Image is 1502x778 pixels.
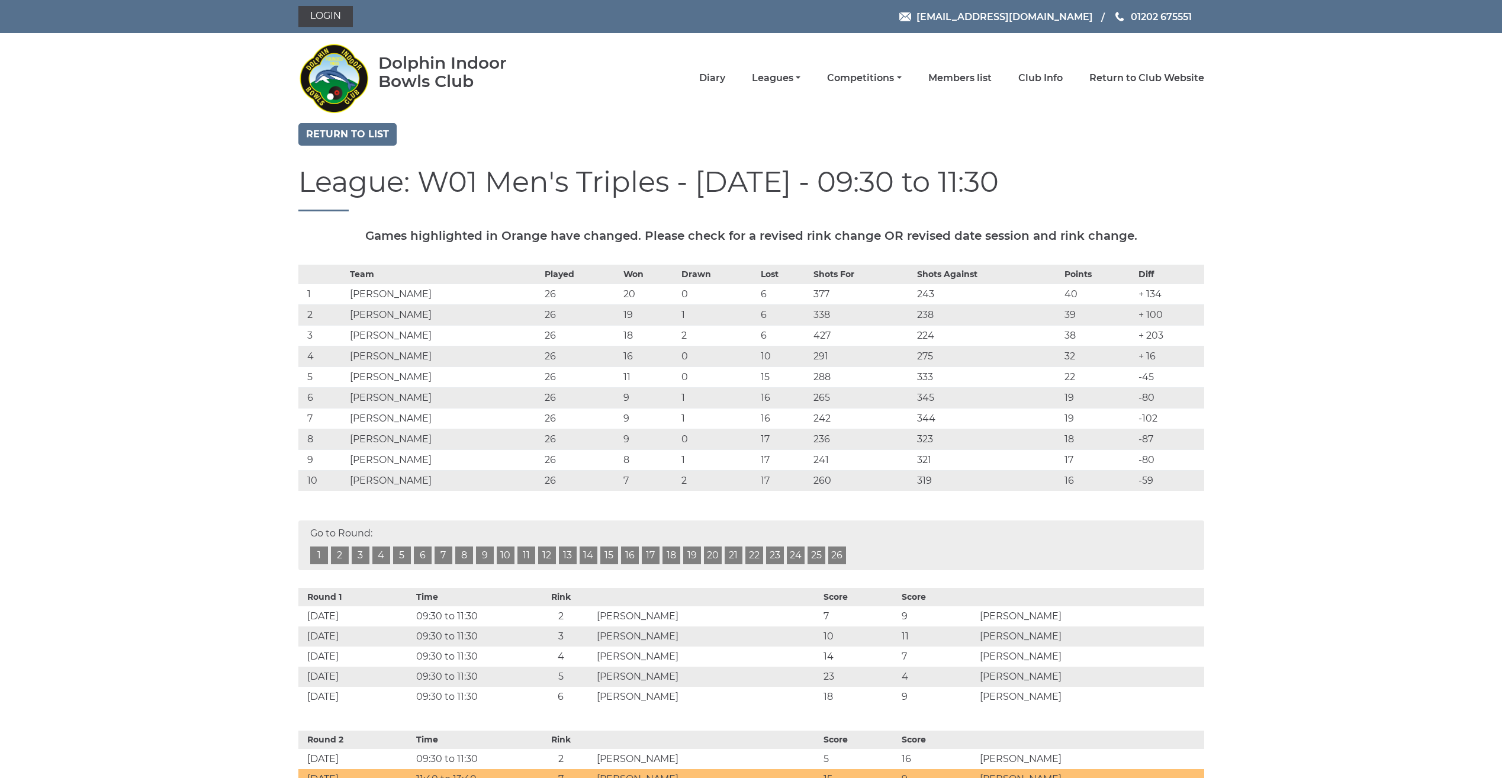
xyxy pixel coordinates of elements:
[528,588,594,606] th: Rink
[393,546,411,564] a: 5
[821,687,899,707] td: 18
[678,470,757,491] td: 2
[1136,387,1204,408] td: -80
[642,546,660,564] a: 17
[1136,284,1204,304] td: + 134
[766,546,784,564] a: 23
[914,367,1062,387] td: 333
[542,449,620,470] td: 26
[621,546,639,564] a: 16
[914,284,1062,304] td: 243
[298,123,397,146] a: Return to list
[821,606,899,626] td: 7
[810,367,915,387] td: 288
[347,346,542,367] td: [PERSON_NAME]
[977,667,1204,687] td: [PERSON_NAME]
[538,546,556,564] a: 12
[899,667,977,687] td: 4
[594,626,821,647] td: [PERSON_NAME]
[810,265,915,284] th: Shots For
[620,265,678,284] th: Won
[758,325,810,346] td: 6
[413,749,528,769] td: 09:30 to 11:30
[298,626,413,647] td: [DATE]
[678,265,757,284] th: Drawn
[1062,304,1136,325] td: 39
[1136,325,1204,346] td: + 203
[758,387,810,408] td: 16
[594,667,821,687] td: [PERSON_NAME]
[310,546,328,564] a: 1
[620,284,678,304] td: 20
[1136,346,1204,367] td: + 16
[600,546,618,564] a: 15
[476,546,494,564] a: 9
[298,749,413,769] td: [DATE]
[821,588,899,606] th: Score
[899,588,977,606] th: Score
[1136,449,1204,470] td: -80
[914,470,1062,491] td: 319
[528,749,594,769] td: 2
[298,606,413,626] td: [DATE]
[455,546,473,564] a: 8
[810,325,915,346] td: 427
[1062,346,1136,367] td: 32
[1089,72,1204,85] a: Return to Club Website
[914,346,1062,367] td: 275
[580,546,597,564] a: 14
[899,626,977,647] td: 11
[808,546,825,564] a: 25
[821,647,899,667] td: 14
[1062,367,1136,387] td: 22
[528,687,594,707] td: 6
[298,470,347,491] td: 10
[413,606,528,626] td: 09:30 to 11:30
[298,346,347,367] td: 4
[1062,408,1136,429] td: 19
[298,520,1204,570] div: Go to Round:
[977,647,1204,667] td: [PERSON_NAME]
[683,546,701,564] a: 19
[810,429,915,449] td: 236
[594,749,821,769] td: [PERSON_NAME]
[662,546,680,564] a: 18
[542,325,620,346] td: 26
[899,749,977,769] td: 16
[620,325,678,346] td: 18
[372,546,390,564] a: 4
[758,265,810,284] th: Lost
[413,667,528,687] td: 09:30 to 11:30
[542,265,620,284] th: Played
[594,647,821,667] td: [PERSON_NAME]
[678,367,757,387] td: 0
[758,429,810,449] td: 17
[821,667,899,687] td: 23
[1062,284,1136,304] td: 40
[821,749,899,769] td: 5
[542,346,620,367] td: 26
[517,546,535,564] a: 11
[347,449,542,470] td: [PERSON_NAME]
[899,647,977,667] td: 7
[1062,265,1136,284] th: Points
[528,606,594,626] td: 2
[298,647,413,667] td: [DATE]
[594,687,821,707] td: [PERSON_NAME]
[298,667,413,687] td: [DATE]
[528,626,594,647] td: 3
[899,731,977,749] th: Score
[1062,325,1136,346] td: 38
[542,408,620,429] td: 26
[298,387,347,408] td: 6
[413,588,528,606] th: Time
[542,304,620,325] td: 26
[758,408,810,429] td: 16
[298,304,347,325] td: 2
[298,6,353,27] a: Login
[914,304,1062,325] td: 238
[347,284,542,304] td: [PERSON_NAME]
[678,429,757,449] td: 0
[435,546,452,564] a: 7
[810,408,915,429] td: 242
